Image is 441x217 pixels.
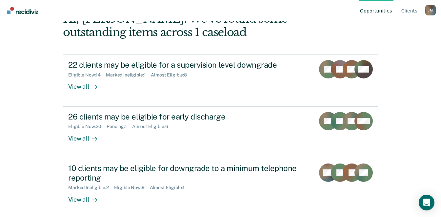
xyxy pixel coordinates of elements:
div: 26 clients may be eligible for early discharge [68,112,298,121]
div: 10 clients may be eligible for downgrade to a minimum telephone reporting [68,163,298,183]
div: Marked Ineligible : 2 [68,185,114,190]
div: View all [68,129,105,142]
div: View all [68,78,105,91]
div: Pending : 1 [107,124,132,129]
div: Almost Eligible : 8 [151,72,192,78]
img: Recidiviz [7,7,38,14]
button: Profile dropdown button [425,5,436,15]
div: Hi, [PERSON_NAME]. We’ve found some outstanding items across 1 caseload [63,12,315,39]
div: Almost Eligible : 1 [150,185,190,190]
div: Eligible Now : 9 [114,185,150,190]
a: 22 clients may be eligible for a supervision level downgradeEligible Now:14Marked Ineligible:1Alm... [63,54,378,106]
a: 26 clients may be eligible for early dischargeEligible Now:20Pending:1Almost Eligible:6View all [63,107,378,158]
div: Eligible Now : 20 [68,124,107,129]
div: Open Intercom Messenger [419,195,434,210]
div: Marked Ineligible : 1 [106,72,151,78]
div: View all [68,190,105,203]
div: J M [425,5,436,15]
div: 22 clients may be eligible for a supervision level downgrade [68,60,298,70]
div: Eligible Now : 14 [68,72,106,78]
div: Almost Eligible : 6 [132,124,173,129]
